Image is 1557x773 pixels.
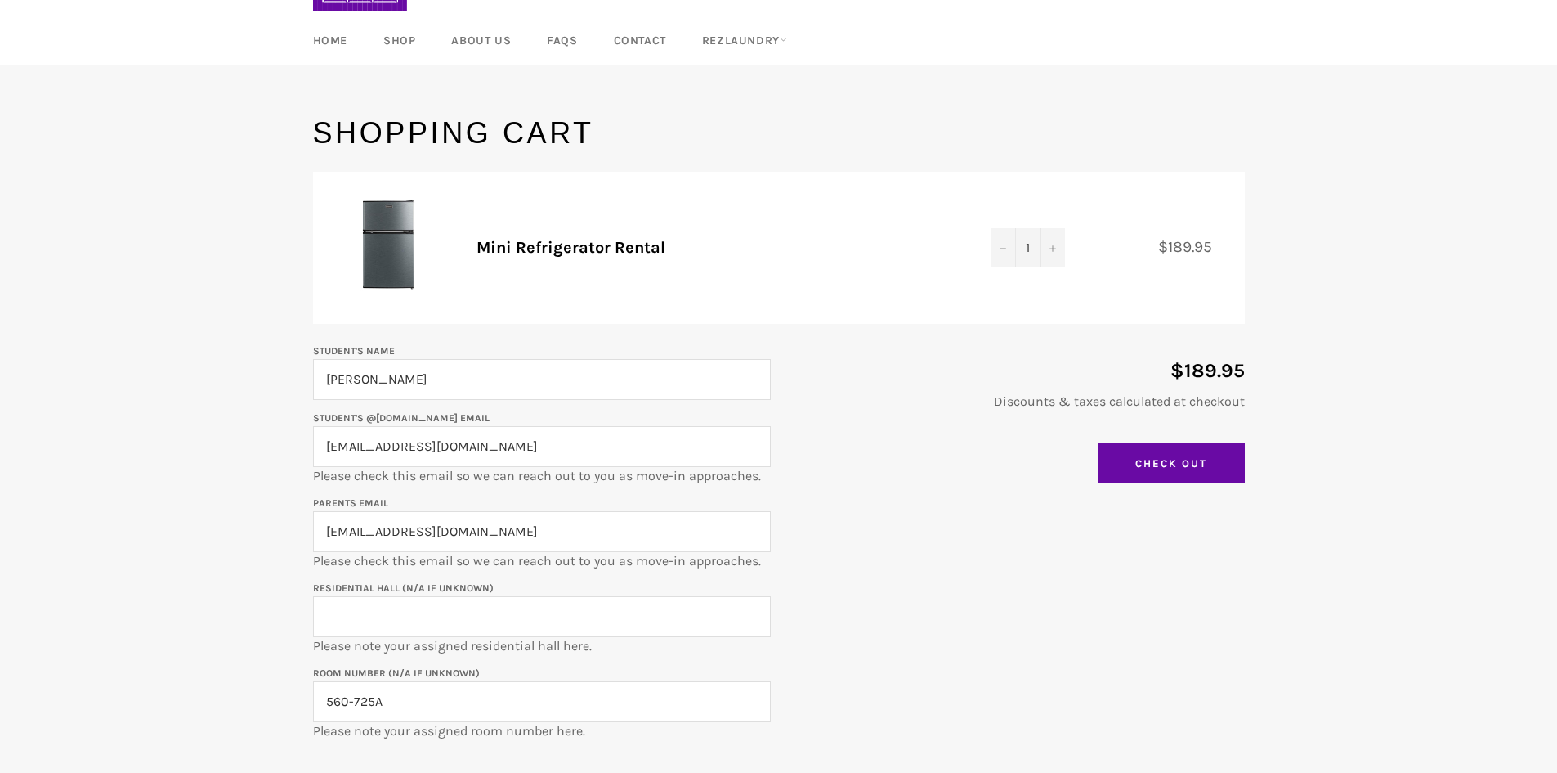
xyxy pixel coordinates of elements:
a: FAQs [530,16,593,65]
label: Parents email [313,497,388,509]
p: Discounts & taxes calculated at checkout [787,393,1245,411]
a: Home [297,16,364,65]
a: Shop [367,16,432,65]
button: Decrease quantity [991,228,1016,267]
img: Mini Refrigerator Rental [338,196,436,294]
label: Student's Name [313,345,395,357]
span: $189.95 [1158,237,1228,256]
input: Check Out [1098,443,1245,484]
a: Mini Refrigerator Rental [476,238,665,257]
label: Student's @[DOMAIN_NAME] email [313,412,490,424]
p: Please check this email so we can reach out to you as move-in approaches. [313,493,771,570]
p: Please note your assigned room number here. [313,663,771,740]
p: $189.95 [787,357,1245,384]
button: Increase quantity [1040,228,1065,267]
a: About Us [435,16,527,65]
h1: Shopping Cart [313,113,1245,154]
label: Residential Hall (N/A if unknown) [313,582,494,594]
p: Please note your assigned residential hall here. [313,578,771,655]
a: RezLaundry [686,16,803,65]
a: Contact [597,16,682,65]
label: Room Number (N/A if unknown) [313,667,480,679]
p: Please check this email so we can reach out to you as move-in approaches. [313,408,771,485]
